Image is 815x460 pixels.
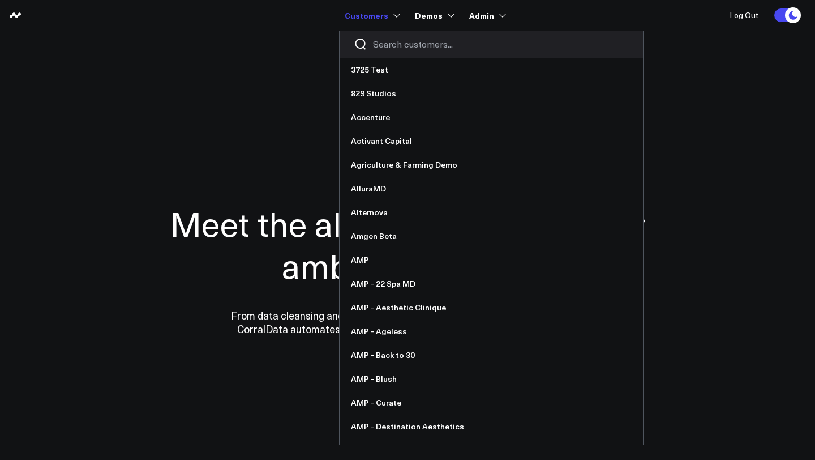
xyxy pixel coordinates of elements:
input: Search customers input [373,38,629,50]
a: AMP - Ageless [340,320,643,343]
a: Accenture [340,105,643,129]
a: Activant Capital [340,129,643,153]
a: AMP [340,248,643,272]
button: Search customers button [354,37,367,51]
a: Admin [469,5,504,25]
a: Alternova [340,201,643,224]
a: AlluraMD [340,177,643,201]
a: Demos [415,5,452,25]
a: AMP - Destination Aesthetics [340,415,643,438]
a: 829 Studios [340,82,643,105]
a: AMP - 22 Spa MD [340,272,643,296]
p: From data cleansing and integration to personalized dashboards and insights, CorralData automates... [207,309,608,336]
a: Amgen Beta [340,224,643,248]
h1: Meet the all-in-one data hub for ambitious teams [130,202,685,286]
a: AMP - Curate [340,391,643,415]
a: AMP - Aesthetic Clinique [340,296,643,320]
a: Customers [345,5,398,25]
a: AMP - Back to 30 [340,343,643,367]
a: AMP - Blush [340,367,643,391]
a: Agriculture & Farming Demo [340,153,643,177]
a: 3725 Test [340,58,643,82]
